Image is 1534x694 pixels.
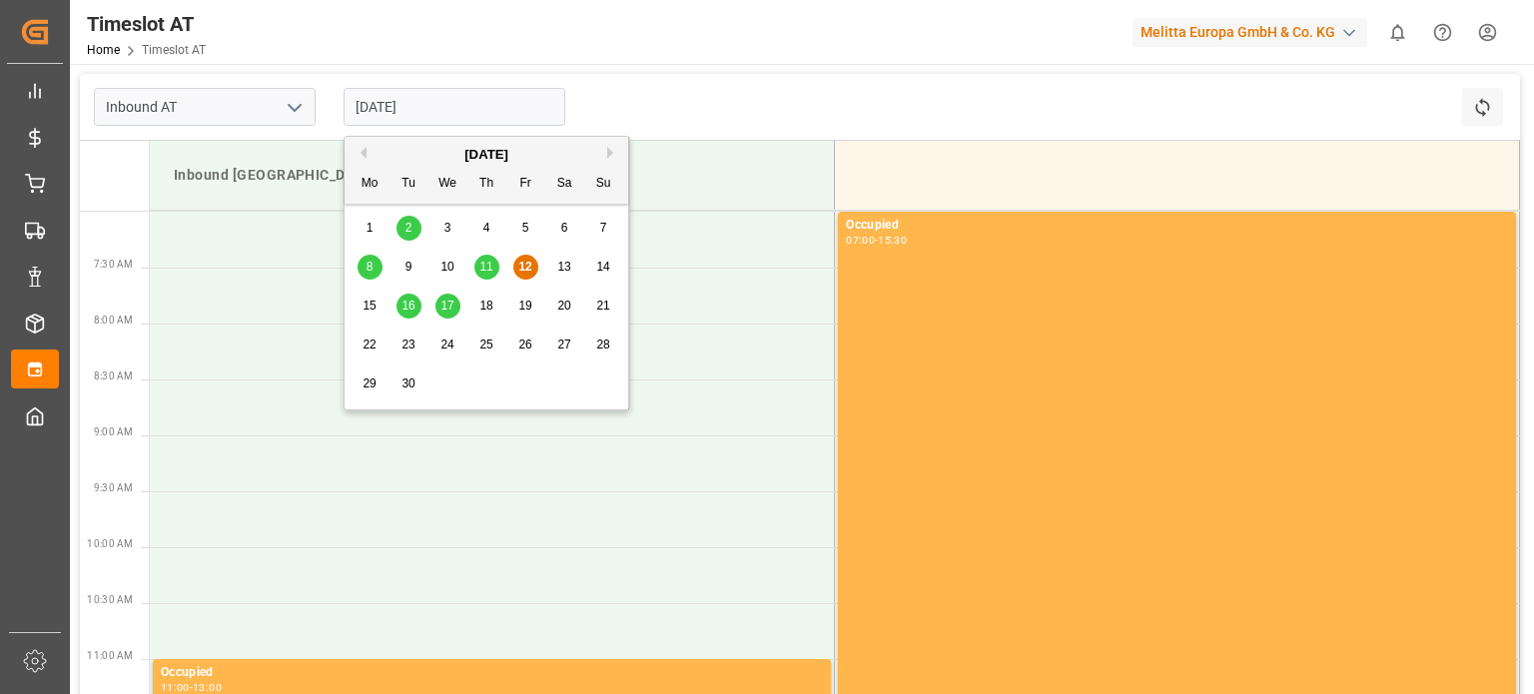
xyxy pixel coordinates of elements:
[94,315,133,326] span: 8:00 AM
[474,294,499,319] div: Choose Thursday, September 18th, 2025
[87,594,133,605] span: 10:30 AM
[440,260,453,274] span: 10
[193,683,222,692] div: 13:00
[87,650,133,661] span: 11:00 AM
[846,236,875,245] div: 07:00
[513,216,538,241] div: Choose Friday, September 5th, 2025
[166,157,818,194] div: Inbound [GEOGRAPHIC_DATA]
[435,333,460,357] div: Choose Wednesday, September 24th, 2025
[557,260,570,274] span: 13
[513,172,538,197] div: Fr
[87,538,133,549] span: 10:00 AM
[435,172,460,197] div: We
[358,371,383,396] div: Choose Monday, September 29th, 2025
[474,216,499,241] div: Choose Thursday, September 4th, 2025
[435,255,460,280] div: Choose Wednesday, September 10th, 2025
[552,333,577,357] div: Choose Saturday, September 27th, 2025
[94,88,316,126] input: Type to search/select
[358,333,383,357] div: Choose Monday, September 22nd, 2025
[358,255,383,280] div: Choose Monday, September 8th, 2025
[474,333,499,357] div: Choose Thursday, September 25th, 2025
[351,209,623,403] div: month 2025-09
[396,371,421,396] div: Choose Tuesday, September 30th, 2025
[474,255,499,280] div: Choose Thursday, September 11th, 2025
[596,338,609,351] span: 28
[591,216,616,241] div: Choose Sunday, September 7th, 2025
[401,338,414,351] span: 23
[1420,10,1465,55] button: Help Center
[401,299,414,313] span: 16
[363,299,376,313] span: 15
[479,260,492,274] span: 11
[557,338,570,351] span: 27
[444,221,451,235] span: 3
[94,370,133,381] span: 8:30 AM
[607,147,619,159] button: Next Month
[94,259,133,270] span: 7:30 AM
[552,255,577,280] div: Choose Saturday, September 13th, 2025
[94,482,133,493] span: 9:30 AM
[552,172,577,197] div: Sa
[161,683,190,692] div: 11:00
[363,376,376,390] span: 29
[596,260,609,274] span: 14
[367,221,374,235] span: 1
[878,236,907,245] div: 15:30
[518,260,531,274] span: 12
[279,92,309,123] button: open menu
[552,294,577,319] div: Choose Saturday, September 20th, 2025
[344,88,565,126] input: DD-MM-YYYY
[161,663,823,683] div: Occupied
[396,294,421,319] div: Choose Tuesday, September 16th, 2025
[396,255,421,280] div: Choose Tuesday, September 9th, 2025
[561,221,568,235] span: 6
[846,216,1508,236] div: Occupied
[552,216,577,241] div: Choose Saturday, September 6th, 2025
[405,221,412,235] span: 2
[1133,13,1375,51] button: Melitta Europa GmbH & Co. KG
[483,221,490,235] span: 4
[358,294,383,319] div: Choose Monday, September 15th, 2025
[440,338,453,351] span: 24
[474,172,499,197] div: Th
[396,333,421,357] div: Choose Tuesday, September 23rd, 2025
[435,294,460,319] div: Choose Wednesday, September 17th, 2025
[479,299,492,313] span: 18
[401,376,414,390] span: 30
[479,338,492,351] span: 25
[518,338,531,351] span: 26
[596,299,609,313] span: 21
[358,216,383,241] div: Choose Monday, September 1st, 2025
[522,221,529,235] span: 5
[87,9,206,39] div: Timeslot AT
[435,216,460,241] div: Choose Wednesday, September 3rd, 2025
[513,294,538,319] div: Choose Friday, September 19th, 2025
[600,221,607,235] span: 7
[367,260,374,274] span: 8
[440,299,453,313] span: 17
[591,172,616,197] div: Su
[396,172,421,197] div: Tu
[591,255,616,280] div: Choose Sunday, September 14th, 2025
[94,426,133,437] span: 9:00 AM
[591,333,616,357] div: Choose Sunday, September 28th, 2025
[363,338,376,351] span: 22
[518,299,531,313] span: 19
[358,172,383,197] div: Mo
[405,260,412,274] span: 9
[1133,18,1367,47] div: Melitta Europa GmbH & Co. KG
[513,333,538,357] div: Choose Friday, September 26th, 2025
[345,145,628,165] div: [DATE]
[557,299,570,313] span: 20
[591,294,616,319] div: Choose Sunday, September 21st, 2025
[87,43,120,57] a: Home
[355,147,367,159] button: Previous Month
[875,236,878,245] div: -
[190,683,193,692] div: -
[513,255,538,280] div: Choose Friday, September 12th, 2025
[396,216,421,241] div: Choose Tuesday, September 2nd, 2025
[1375,10,1420,55] button: show 0 new notifications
